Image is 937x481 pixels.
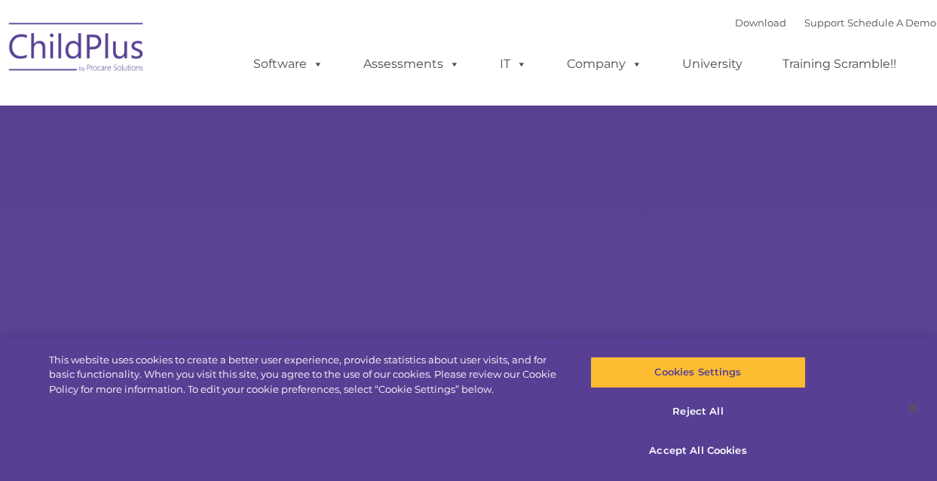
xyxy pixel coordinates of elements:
div: This website uses cookies to create a better user experience, provide statistics about user visit... [49,353,562,397]
a: Support [804,17,844,29]
button: Accept All Cookies [590,434,806,466]
a: University [667,49,758,79]
a: Software [238,49,338,79]
button: Cookies Settings [590,357,806,388]
a: Training Scramble!! [767,49,911,79]
a: Download [735,17,786,29]
a: Schedule A Demo [847,17,936,29]
a: Assessments [348,49,475,79]
img: ChildPlus by Procare Solutions [2,12,152,87]
a: IT [485,49,542,79]
button: Close [896,391,929,424]
button: Reject All [590,396,806,427]
font: | [735,17,936,29]
a: Company [552,49,657,79]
